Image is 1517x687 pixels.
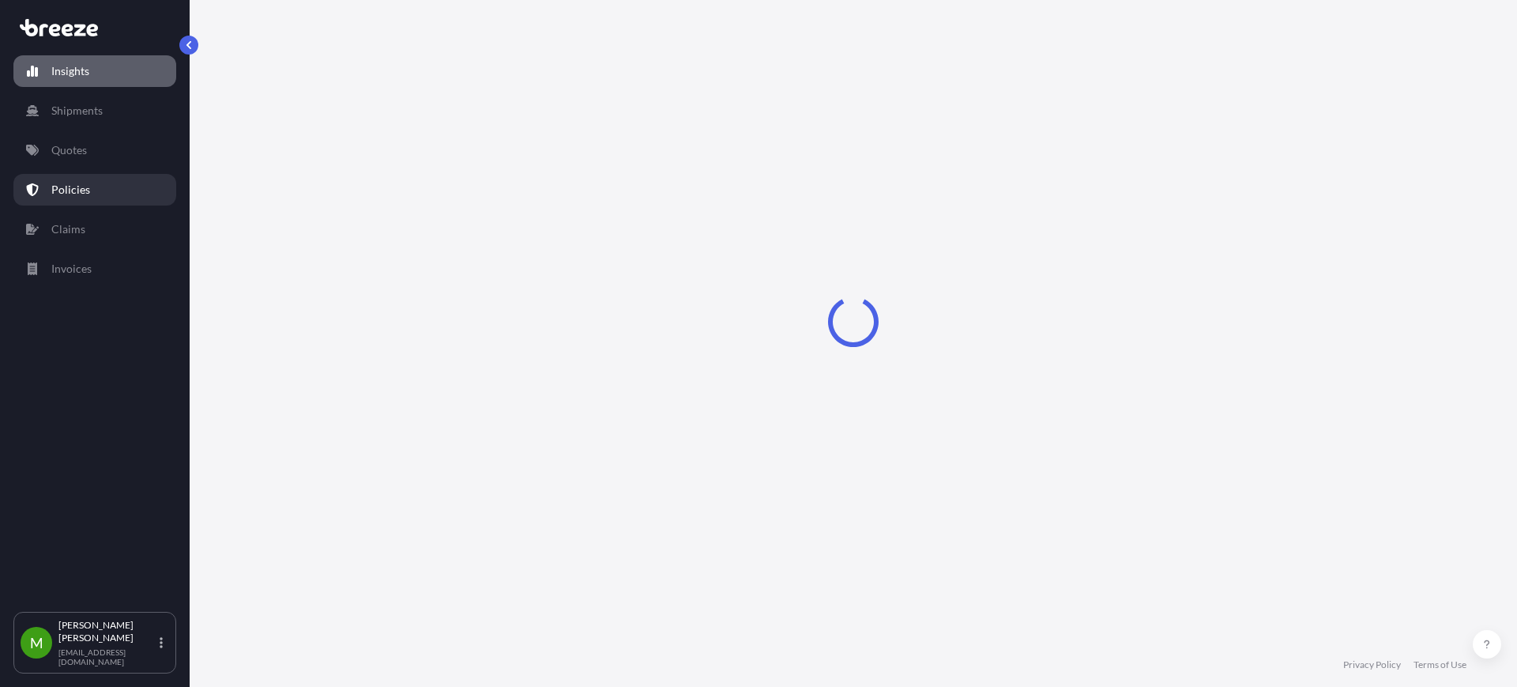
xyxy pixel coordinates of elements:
a: Claims [13,213,176,245]
a: Policies [13,174,176,206]
a: Privacy Policy [1343,659,1401,671]
p: Insights [51,63,89,79]
p: Policies [51,182,90,198]
a: Insights [13,55,176,87]
p: [PERSON_NAME] [PERSON_NAME] [58,619,156,644]
p: [EMAIL_ADDRESS][DOMAIN_NAME] [58,647,156,666]
a: Shipments [13,95,176,126]
a: Terms of Use [1413,659,1466,671]
a: Quotes [13,134,176,166]
p: Shipments [51,103,103,119]
p: Quotes [51,142,87,158]
p: Invoices [51,261,92,277]
p: Claims [51,221,85,237]
span: M [30,635,43,651]
a: Invoices [13,253,176,285]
